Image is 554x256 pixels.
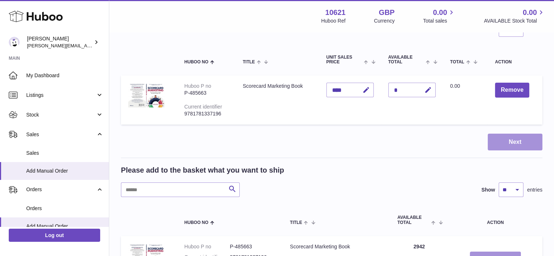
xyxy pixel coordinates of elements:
[326,55,362,64] span: Unit Sales Price
[230,243,275,250] dd: P-485663
[482,186,495,193] label: Show
[423,8,455,24] a: 0.00 Total sales
[423,17,455,24] span: Total sales
[484,17,545,24] span: AVAILABLE Stock Total
[26,186,96,193] span: Orders
[495,60,535,64] div: Action
[325,8,346,17] strong: 10621
[184,110,228,117] div: 9781781337196
[26,92,96,99] span: Listings
[450,83,460,89] span: 0.00
[450,60,464,64] span: Total
[184,60,208,64] span: Huboo no
[290,220,302,225] span: Title
[527,186,542,193] span: entries
[27,43,146,48] span: [PERSON_NAME][EMAIL_ADDRESS][DOMAIN_NAME]
[26,72,103,79] span: My Dashboard
[121,165,284,175] h2: Please add to the basket what you want to ship
[184,220,208,225] span: Huboo no
[243,60,255,64] span: Title
[433,8,447,17] span: 0.00
[321,17,346,24] div: Huboo Ref
[26,111,96,118] span: Stock
[495,83,529,98] button: Remove
[379,8,394,17] strong: GBP
[26,223,103,230] span: Add Manual Order
[27,35,93,49] div: [PERSON_NAME]
[26,131,96,138] span: Sales
[184,83,211,89] div: Huboo P no
[235,75,319,124] td: Scorecard Marketing Book
[184,90,228,97] div: P-485663
[484,8,545,24] a: 0.00 AVAILABLE Stock Total
[26,168,103,174] span: Add Manual Order
[9,229,100,242] a: Log out
[488,134,542,151] button: Next
[374,17,395,24] div: Currency
[128,83,165,107] img: Scorecard Marketing Book
[26,150,103,157] span: Sales
[397,215,430,225] span: AVAILABLE Total
[388,55,424,64] span: AVAILABLE Total
[448,208,542,232] th: Action
[9,37,20,48] img: steven@scoreapp.com
[184,243,230,250] dt: Huboo P no
[26,205,103,212] span: Orders
[523,8,537,17] span: 0.00
[184,104,222,110] div: Current identifier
